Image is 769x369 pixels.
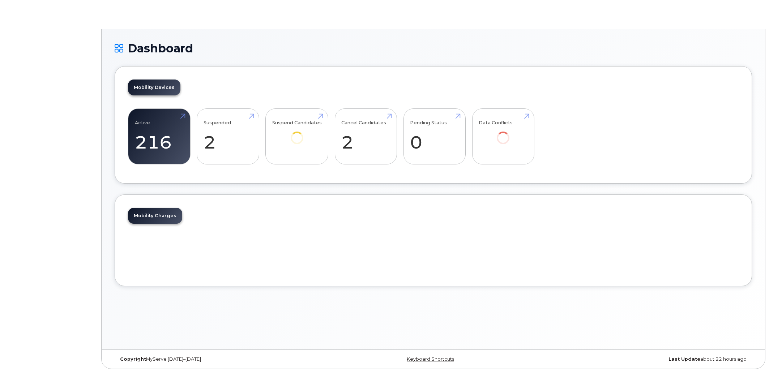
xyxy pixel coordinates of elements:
a: Mobility Devices [128,80,180,95]
div: MyServe [DATE]–[DATE] [115,356,327,362]
a: Mobility Charges [128,208,182,224]
a: Data Conflicts [479,113,527,154]
strong: Last Update [668,356,700,362]
a: Keyboard Shortcuts [407,356,454,362]
a: Active 216 [135,113,184,160]
a: Cancel Candidates 2 [341,113,390,160]
a: Pending Status 0 [410,113,459,160]
div: about 22 hours ago [539,356,752,362]
strong: Copyright [120,356,146,362]
a: Suspended 2 [204,113,252,160]
a: Suspend Candidates [272,113,322,154]
h1: Dashboard [115,42,752,55]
